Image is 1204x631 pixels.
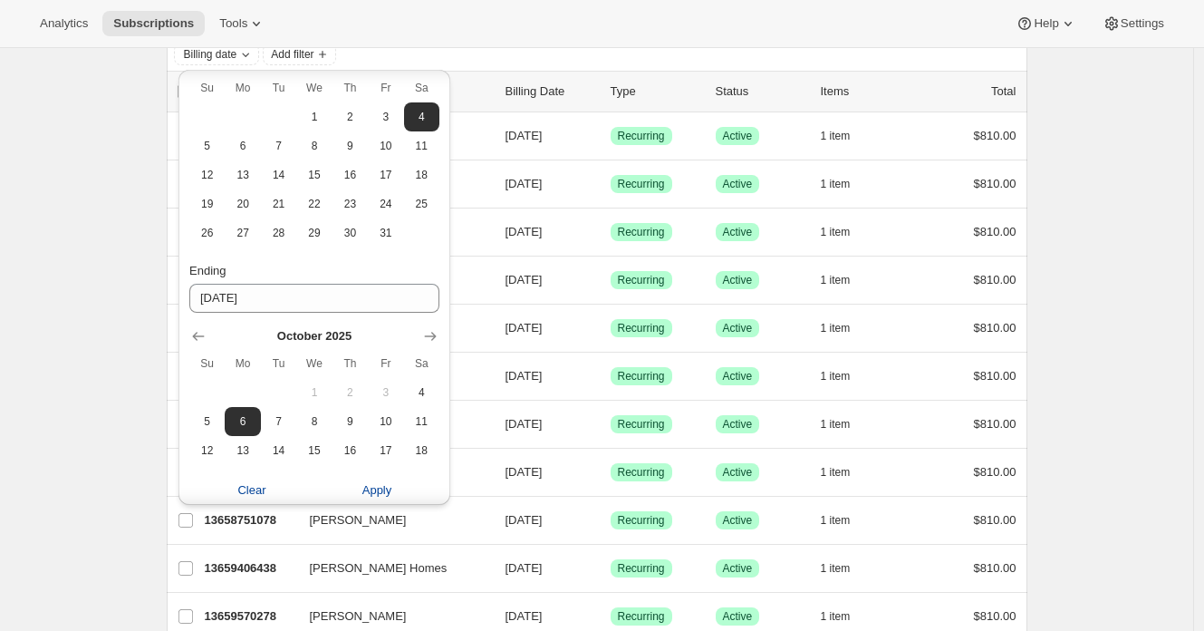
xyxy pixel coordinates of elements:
[340,443,361,458] span: 16
[411,414,432,429] span: 11
[404,436,439,465] button: Saturday October 18 2025
[296,378,332,407] button: Wednesday October 1 2025
[1034,16,1058,31] span: Help
[375,472,396,487] span: 24
[205,412,1016,437] div: 13658423398[PERSON_NAME][DATE]SuccessRecurringSuccessActive1 item$810.00
[189,131,225,160] button: Sunday October 5 2025
[974,273,1016,286] span: $810.00
[340,110,361,124] span: 2
[821,225,851,239] span: 1 item
[368,160,403,189] button: Friday October 17 2025
[268,197,289,211] span: 21
[506,561,543,575] span: [DATE]
[362,481,392,500] span: Apply
[268,168,289,182] span: 14
[261,407,296,436] button: Tuesday October 7 2025
[303,168,324,182] span: 15
[303,472,324,487] span: 22
[205,559,295,578] p: 13659406438
[225,73,260,102] th: Monday
[189,160,225,189] button: Sunday October 12 2025
[299,506,480,535] button: [PERSON_NAME]
[618,321,665,335] span: Recurring
[618,417,665,432] span: Recurring
[268,443,289,458] span: 14
[232,197,253,211] span: 20
[189,264,226,277] span: Ending
[299,554,480,583] button: [PERSON_NAME] Homes
[332,218,368,248] button: Thursday October 30 2025
[821,417,851,432] span: 1 item
[261,465,296,494] button: Tuesday October 21 2025
[332,378,368,407] button: Thursday October 2 2025
[189,407,225,436] button: Sunday October 5 2025
[375,197,396,211] span: 24
[723,561,753,576] span: Active
[974,321,1016,335] span: $810.00
[232,472,253,487] span: 20
[332,102,368,131] button: Thursday October 2 2025
[271,47,313,62] span: Add filter
[821,315,871,341] button: 1 item
[340,226,361,240] span: 30
[821,513,851,528] span: 1 item
[974,417,1016,431] span: $810.00
[404,160,439,189] button: Saturday October 18 2025
[205,123,1016,149] div: 13663961190[PERSON_NAME][DATE]SuccessRecurringSuccessActive1 item$810.00
[303,110,324,124] span: 1
[368,102,403,131] button: Friday October 3 2025
[340,472,361,487] span: 23
[197,81,217,95] span: Su
[368,407,403,436] button: Friday October 10 2025
[821,273,851,287] span: 1 item
[821,123,871,149] button: 1 item
[340,385,361,400] span: 2
[205,604,1016,629] div: 13659570278[PERSON_NAME][DATE]SuccessRecurringSuccessActive1 item$810.00
[723,129,753,143] span: Active
[375,226,396,240] span: 31
[404,189,439,218] button: Saturday October 25 2025
[404,102,439,131] button: Saturday October 4 2025
[368,349,403,378] th: Friday
[184,47,237,62] span: Billing date
[404,378,439,407] button: Saturday October 4 2025
[197,226,217,240] span: 26
[263,44,335,65] button: Add filter
[225,160,260,189] button: Monday October 13 2025
[821,412,871,437] button: 1 item
[375,110,396,124] span: 3
[189,436,225,465] button: Sunday October 12 2025
[411,356,432,371] span: Sa
[225,349,260,378] th: Monday
[261,131,296,160] button: Tuesday October 7 2025
[821,369,851,383] span: 1 item
[232,226,253,240] span: 27
[303,139,324,153] span: 8
[618,609,665,624] span: Recurring
[404,131,439,160] button: Saturday October 11 2025
[225,218,260,248] button: Monday October 27 2025
[296,73,332,102] th: Wednesday
[310,559,448,578] span: [PERSON_NAME] Homes
[368,218,403,248] button: Friday October 31 2025
[411,472,432,487] span: 25
[261,73,296,102] th: Tuesday
[340,139,361,153] span: 9
[232,139,253,153] span: 6
[821,171,871,197] button: 1 item
[411,81,432,95] span: Sa
[261,436,296,465] button: Tuesday October 14 2025
[205,511,295,529] p: 13658751078
[411,385,432,400] span: 4
[404,349,439,378] th: Saturday
[974,225,1016,238] span: $810.00
[332,160,368,189] button: Thursday October 16 2025
[332,407,368,436] button: Thursday October 9 2025
[375,81,396,95] span: Fr
[102,11,205,36] button: Subscriptions
[404,73,439,102] th: Saturday
[303,356,324,371] span: We
[340,168,361,182] span: 16
[225,407,260,436] button: Monday October 6 2025
[821,460,871,485] button: 1 item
